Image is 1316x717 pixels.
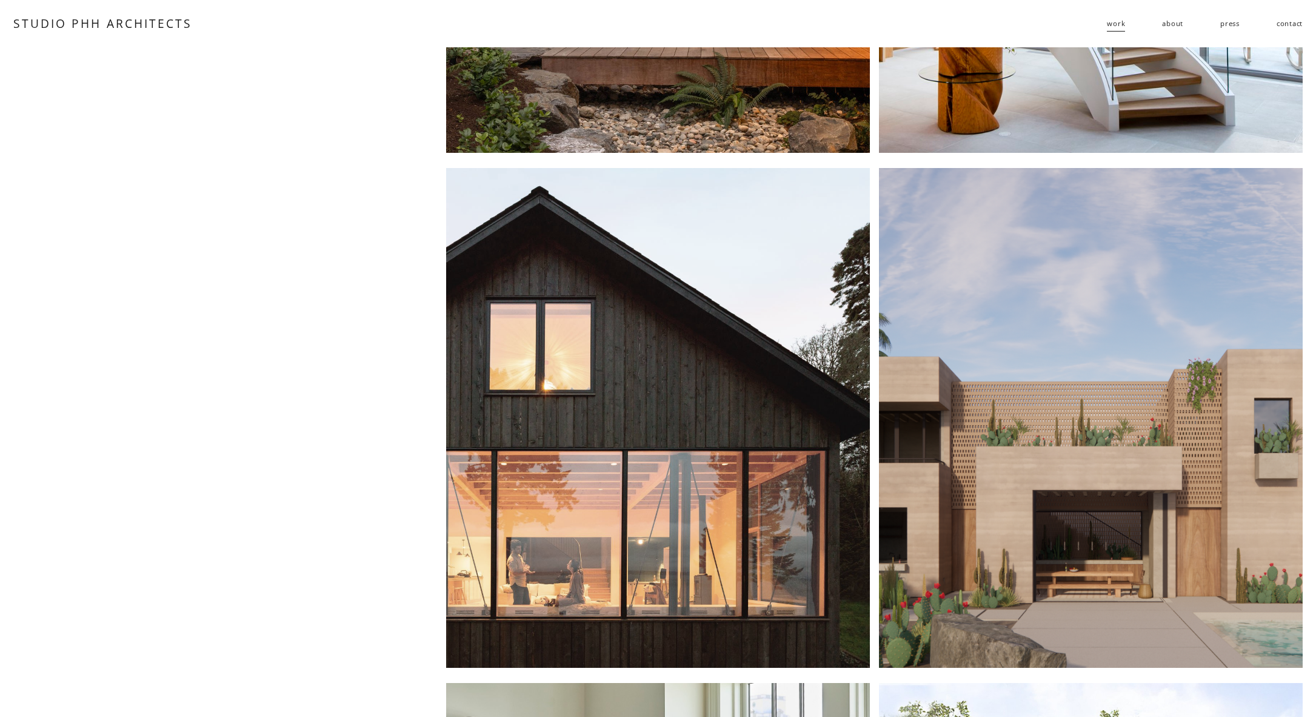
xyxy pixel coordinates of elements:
a: folder dropdown [1107,15,1125,33]
a: STUDIO PHH ARCHITECTS [13,15,193,32]
a: press [1220,15,1240,33]
span: work [1107,15,1125,32]
a: contact [1277,15,1303,33]
a: about [1162,15,1183,33]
